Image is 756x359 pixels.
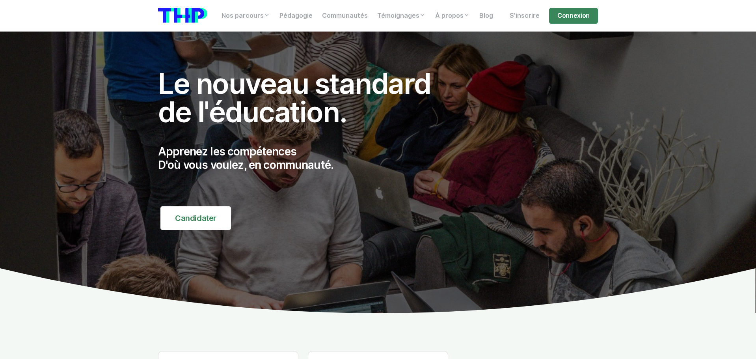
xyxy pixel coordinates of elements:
a: Témoignages [372,8,430,24]
img: logo [158,8,207,23]
a: Pédagogie [275,8,317,24]
a: Nos parcours [217,8,275,24]
a: Blog [475,8,498,24]
a: Communautés [317,8,372,24]
a: Candidater [160,206,231,230]
h1: Le nouveau standard de l'éducation. [158,69,448,126]
p: Apprenez les compétences D'où vous voulez, en communauté. [158,145,448,172]
a: Connexion [549,8,598,24]
a: À propos [430,8,475,24]
a: S'inscrire [505,8,544,24]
